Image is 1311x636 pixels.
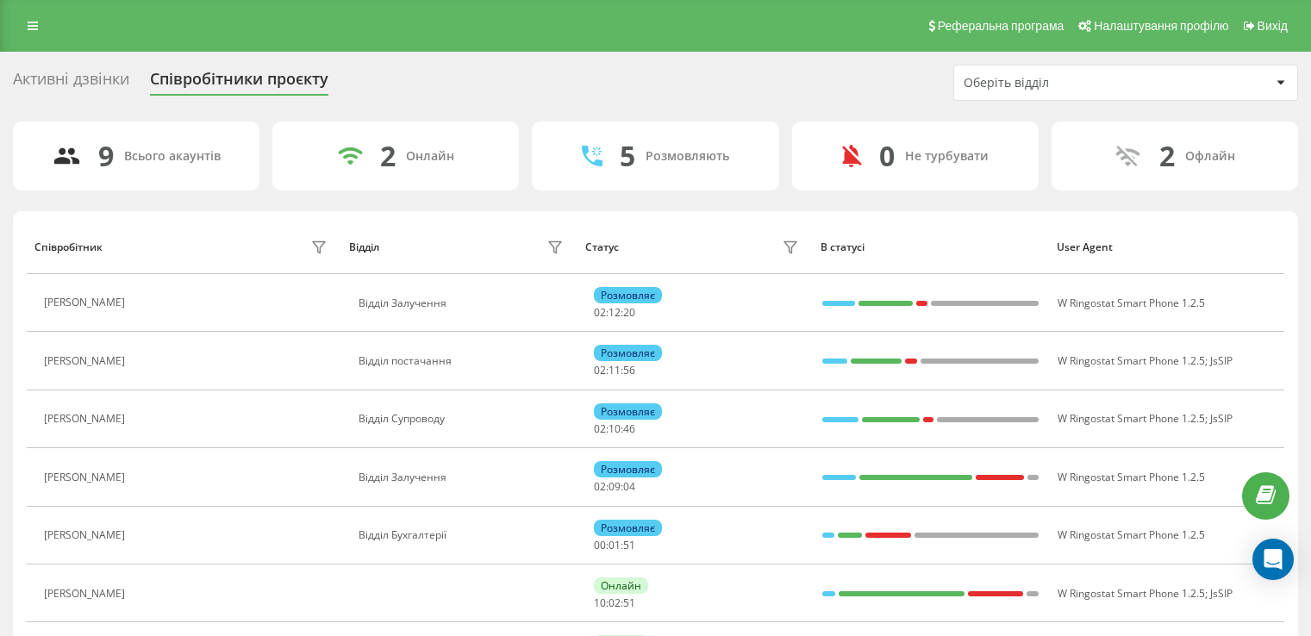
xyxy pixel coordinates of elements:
[359,529,568,541] div: Відділ Бухгалтерії
[594,421,606,436] span: 02
[349,241,379,253] div: Відділ
[594,461,662,477] div: Розмовляє
[150,70,328,97] div: Співробітники проєкту
[609,305,621,320] span: 12
[609,479,621,494] span: 09
[594,365,635,377] div: : :
[1210,586,1233,601] span: JsSIP
[594,538,606,552] span: 00
[623,479,635,494] span: 04
[359,413,568,425] div: Відділ Супроводу
[1057,241,1277,253] div: User Agent
[620,140,635,172] div: 5
[646,149,729,164] div: Розмовляють
[594,577,648,594] div: Онлайн
[594,520,662,536] div: Розмовляє
[623,305,635,320] span: 20
[594,307,635,319] div: : :
[44,355,129,367] div: [PERSON_NAME]
[1252,539,1294,580] div: Open Intercom Messenger
[594,539,635,552] div: : :
[821,241,1040,253] div: В статусі
[44,588,129,600] div: [PERSON_NAME]
[1094,19,1228,33] span: Налаштування профілю
[594,363,606,377] span: 02
[594,403,662,420] div: Розмовляє
[594,287,662,303] div: Розмовляє
[1058,353,1205,368] span: W Ringostat Smart Phone 1.2.5
[609,538,621,552] span: 01
[594,479,606,494] span: 02
[124,149,221,164] div: Всього акаунтів
[1159,140,1175,172] div: 2
[359,471,568,483] div: Відділ Залучення
[1058,470,1205,484] span: W Ringostat Smart Phone 1.2.5
[1185,149,1235,164] div: Офлайн
[44,471,129,483] div: [PERSON_NAME]
[623,538,635,552] span: 51
[44,296,129,309] div: [PERSON_NAME]
[406,149,454,164] div: Онлайн
[594,597,635,609] div: : :
[609,421,621,436] span: 10
[359,355,568,367] div: Відділ постачання
[609,595,621,610] span: 02
[594,305,606,320] span: 02
[13,70,129,97] div: Активні дзвінки
[623,421,635,436] span: 46
[1058,586,1205,601] span: W Ringostat Smart Phone 1.2.5
[1058,527,1205,542] span: W Ringostat Smart Phone 1.2.5
[585,241,619,253] div: Статус
[609,363,621,377] span: 11
[34,241,103,253] div: Співробітник
[359,297,568,309] div: Відділ Залучення
[905,149,989,164] div: Не турбувати
[594,595,606,610] span: 10
[623,595,635,610] span: 51
[44,413,129,425] div: [PERSON_NAME]
[879,140,895,172] div: 0
[964,76,1170,90] div: Оберіть відділ
[1058,411,1205,426] span: W Ringostat Smart Phone 1.2.5
[44,529,129,541] div: [PERSON_NAME]
[98,140,114,172] div: 9
[1210,353,1233,368] span: JsSIP
[1210,411,1233,426] span: JsSIP
[594,423,635,435] div: : :
[594,481,635,493] div: : :
[1258,19,1288,33] span: Вихід
[623,363,635,377] span: 56
[594,345,662,361] div: Розмовляє
[938,19,1064,33] span: Реферальна програма
[380,140,396,172] div: 2
[1058,296,1205,310] span: W Ringostat Smart Phone 1.2.5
